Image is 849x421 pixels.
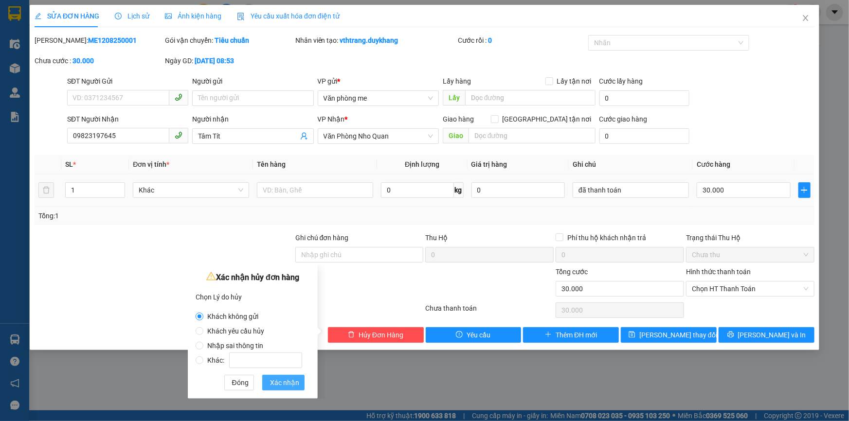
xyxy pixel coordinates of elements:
span: [PERSON_NAME] và In [738,330,806,340]
span: Văn Phòng Nho Quan [324,129,433,143]
span: SỬA ĐƠN HÀNG [35,12,99,20]
span: Định lượng [405,160,439,168]
span: Thu Hộ [425,234,448,242]
div: Chọn Lý do hủy [196,290,310,304]
span: Lịch sử [115,12,149,20]
span: Khách không gửi [203,313,262,320]
b: 30.000 [72,57,94,65]
span: [GEOGRAPHIC_DATA] tận nơi [499,114,596,124]
div: Xác nhận hủy đơn hàng [196,270,310,285]
label: Cước giao hàng [599,115,648,123]
button: exclamation-circleYêu cầu [426,327,522,343]
span: Đóng [232,377,249,388]
input: VD: Bàn, Ghế [257,182,373,198]
span: exclamation-circle [456,331,463,339]
span: Tổng cước [556,268,588,276]
input: Ghi Chú [573,182,689,198]
b: vthtrang.duykhang [340,36,398,44]
span: save [629,331,635,339]
div: SĐT Người Gửi [67,76,188,87]
input: Ghi chú đơn hàng [295,247,424,263]
div: VP gửi [318,76,439,87]
span: Khác [139,183,243,197]
span: Khách yêu cầu hủy [203,327,268,335]
span: Khác: [203,356,306,364]
span: SL [65,160,73,168]
span: Xác nhận [270,377,299,388]
button: deleteHủy Đơn Hàng [328,327,424,343]
button: plusThêm ĐH mới [523,327,619,343]
input: Khác: [229,352,302,368]
label: Hình thức thanh toán [686,268,751,276]
button: Đóng [224,375,254,390]
label: Ghi chú đơn hàng [295,234,349,242]
span: Tên hàng [257,160,286,168]
span: Giá trị hàng [471,160,507,168]
span: Giao [443,128,469,143]
div: [PERSON_NAME]: [35,35,163,46]
button: save[PERSON_NAME] thay đổi [621,327,717,343]
b: ME1208250001 [88,36,137,44]
button: delete [38,182,54,198]
span: plus [545,331,552,339]
span: plus [799,186,810,194]
b: 0 [488,36,492,44]
span: Cước hàng [697,160,730,168]
span: user-add [300,132,308,140]
span: kg [454,182,464,198]
span: Yêu cầu [467,330,490,340]
button: Close [792,5,819,32]
th: Ghi chú [569,155,693,174]
span: delete [348,331,355,339]
span: close [802,14,810,22]
div: Chưa thanh toán [425,303,555,320]
button: printer[PERSON_NAME] và In [719,327,814,343]
button: Xác nhận [262,375,305,390]
div: Tổng: 1 [38,210,328,221]
span: Yêu cầu xuất hóa đơn điện tử [237,12,340,20]
span: phone [175,93,182,101]
span: Phí thu hộ khách nhận trả [563,232,650,243]
input: Cước giao hàng [599,128,689,144]
span: Ảnh kiện hàng [165,12,221,20]
span: Đơn vị tính [133,160,169,168]
div: Gói vận chuyển: [165,35,293,46]
span: clock-circle [115,13,122,19]
div: Ngày GD: [165,55,293,66]
span: VP Nhận [318,115,345,123]
span: warning [206,271,216,281]
b: [DATE] 08:53 [195,57,234,65]
span: phone [175,131,182,139]
label: Cước lấy hàng [599,77,643,85]
span: Lấy hàng [443,77,471,85]
span: Hủy Đơn Hàng [359,330,403,340]
span: [PERSON_NAME] thay đổi [639,330,717,340]
span: Chọn HT Thanh Toán [692,281,809,296]
div: Trạng thái Thu Hộ [686,232,814,243]
span: Văn phòng me [324,91,433,105]
div: SĐT Người Nhận [67,114,188,124]
span: Lấy tận nơi [553,76,596,87]
span: Giao hàng [443,115,474,123]
span: Chưa thu [692,247,809,262]
span: picture [165,13,172,19]
span: Lấy [443,90,465,105]
input: Cước lấy hàng [599,90,689,106]
input: Dọc đường [465,90,596,105]
span: printer [727,331,734,339]
div: Người nhận [192,114,313,124]
input: Dọc đường [469,128,596,143]
span: Thêm ĐH mới [556,330,597,340]
span: Nhập sai thông tin [203,342,267,350]
div: Người gửi [192,76,313,87]
div: Nhân viên tạo: [295,35,456,46]
button: plus [798,182,811,198]
img: icon [237,13,245,20]
div: Cước rồi : [458,35,586,46]
b: Tiêu chuẩn [215,36,249,44]
span: edit [35,13,41,19]
div: Chưa cước : [35,55,163,66]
